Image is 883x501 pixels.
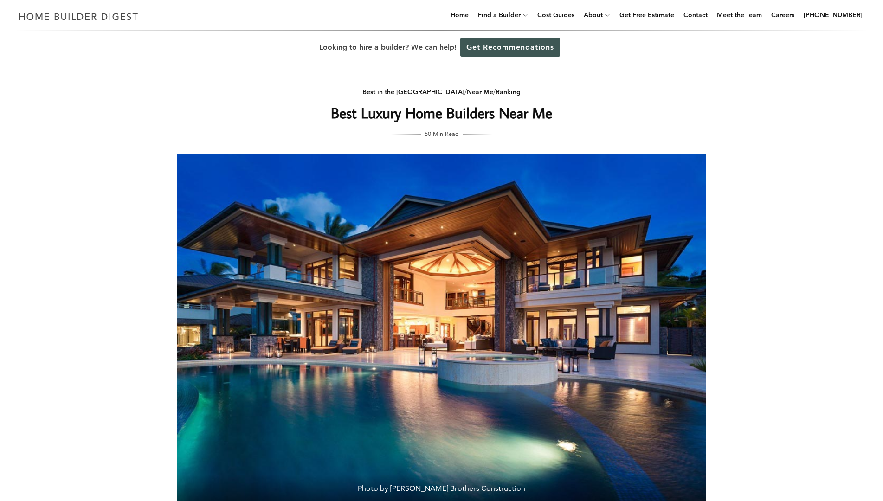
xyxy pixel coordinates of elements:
[257,86,627,98] div: / /
[467,88,493,96] a: Near Me
[460,38,560,57] a: Get Recommendations
[496,88,521,96] a: Ranking
[15,7,142,26] img: Home Builder Digest
[362,88,464,96] a: Best in the [GEOGRAPHIC_DATA]
[257,102,627,124] h1: Best Luxury Home Builders Near Me
[425,128,459,139] span: 50 Min Read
